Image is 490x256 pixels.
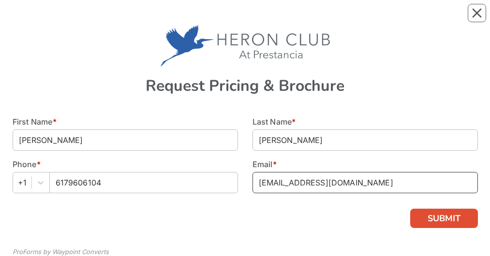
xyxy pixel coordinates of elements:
div: Request Pricing & Brochure [13,78,478,94]
img: ccce6e0e-1c17-45f8-88ae-95944983a264.png [161,25,330,67]
span: Email [252,159,273,169]
span: Phone [13,159,37,169]
button: Close [468,4,486,22]
button: SUBMIT [410,209,478,228]
span: Last Name [252,117,292,127]
span: First Name [13,117,53,127]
